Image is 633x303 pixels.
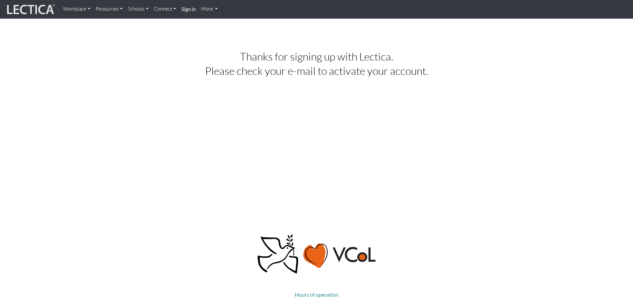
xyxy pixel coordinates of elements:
[5,3,55,16] img: lecticalive
[256,233,377,275] img: Peace, love, VCoL
[111,65,523,76] h2: Please check your e-mail to activate your account.
[60,3,93,16] a: Workplace
[181,6,196,12] strong: Sign in
[179,3,198,16] a: Sign in
[198,3,221,16] a: More
[93,3,125,16] a: Resources
[295,291,338,298] a: Hours of operation
[125,3,151,16] a: Schools
[151,3,179,16] a: Connect
[111,51,523,62] h2: Thanks for signing up with Lectica.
